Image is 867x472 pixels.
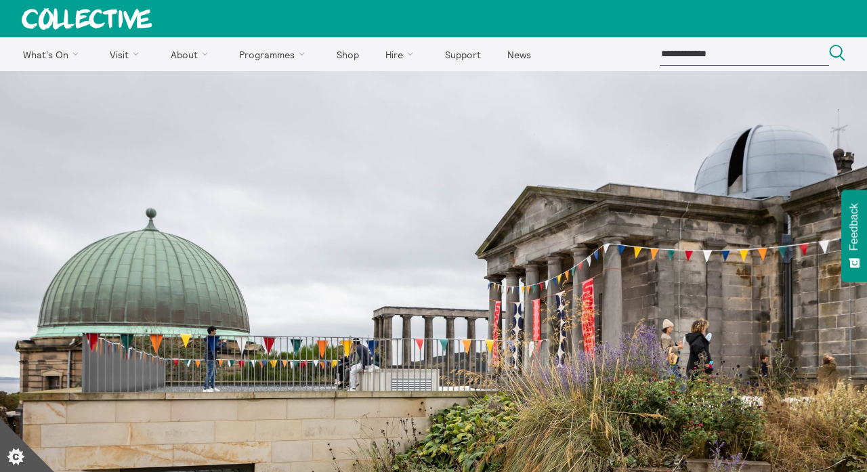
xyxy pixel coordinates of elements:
a: About [158,37,225,71]
a: What's On [11,37,96,71]
a: Programmes [228,37,322,71]
a: News [495,37,543,71]
a: Support [433,37,492,71]
a: Visit [98,37,156,71]
button: Feedback - Show survey [841,190,867,282]
a: Hire [374,37,431,71]
a: Shop [324,37,371,71]
span: Feedback [848,203,860,251]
